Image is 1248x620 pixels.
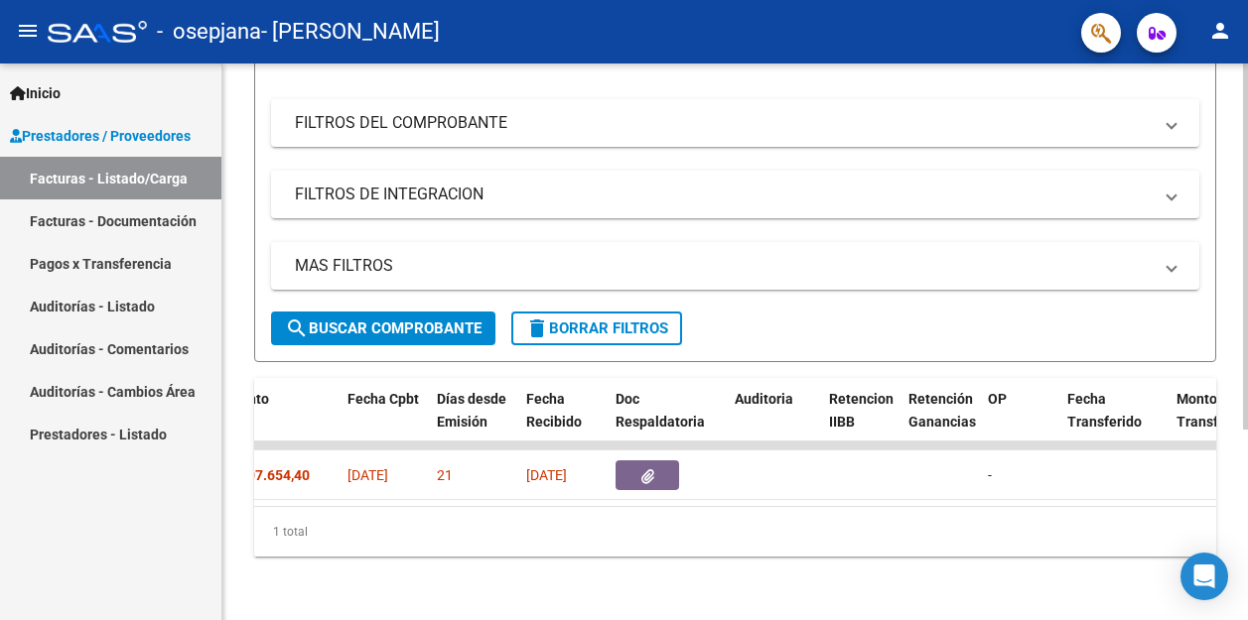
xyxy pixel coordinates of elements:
mat-icon: person [1208,19,1232,43]
span: Auditoria [735,391,793,407]
datatable-header-cell: Monto [220,378,340,465]
div: 1 total [254,507,1216,557]
mat-expansion-panel-header: FILTROS DEL COMPROBANTE [271,99,1199,147]
button: Buscar Comprobante [271,311,495,345]
span: Inicio [10,82,61,104]
mat-panel-title: MAS FILTROS [295,255,1152,277]
span: [DATE] [347,467,388,483]
span: Fecha Transferido [1067,391,1142,430]
span: - [PERSON_NAME] [261,10,440,54]
span: Prestadores / Proveedores [10,125,191,147]
mat-icon: search [285,316,309,340]
span: - osepjana [157,10,261,54]
datatable-header-cell: Retencion IIBB [821,378,901,465]
span: Borrar Filtros [525,319,668,337]
span: Doc Respaldatoria [616,391,705,430]
span: Buscar Comprobante [285,319,482,337]
span: - [988,467,992,483]
mat-icon: menu [16,19,40,43]
span: Días desde Emisión [437,391,506,430]
mat-panel-title: FILTROS DEL COMPROBANTE [295,112,1152,134]
datatable-header-cell: Doc Respaldatoria [608,378,727,465]
span: OP [988,391,1007,407]
span: Fecha Cpbt [347,391,419,407]
strong: $ 307.654,40 [228,467,310,483]
mat-expansion-panel-header: MAS FILTROS [271,242,1199,290]
span: Retencion IIBB [829,391,894,430]
span: Fecha Recibido [526,391,582,430]
datatable-header-cell: Fecha Cpbt [340,378,429,465]
datatable-header-cell: Auditoria [727,378,821,465]
span: 21 [437,467,453,483]
button: Borrar Filtros [511,311,682,345]
datatable-header-cell: Retención Ganancias [901,378,980,465]
mat-icon: delete [525,316,549,340]
datatable-header-cell: Días desde Emisión [429,378,518,465]
mat-expansion-panel-header: FILTROS DE INTEGRACION [271,171,1199,218]
span: [DATE] [526,467,567,483]
datatable-header-cell: Fecha Transferido [1059,378,1169,465]
datatable-header-cell: Fecha Recibido [518,378,608,465]
datatable-header-cell: OP [980,378,1059,465]
div: Open Intercom Messenger [1180,553,1228,600]
mat-panel-title: FILTROS DE INTEGRACION [295,184,1152,205]
span: Retención Ganancias [908,391,976,430]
